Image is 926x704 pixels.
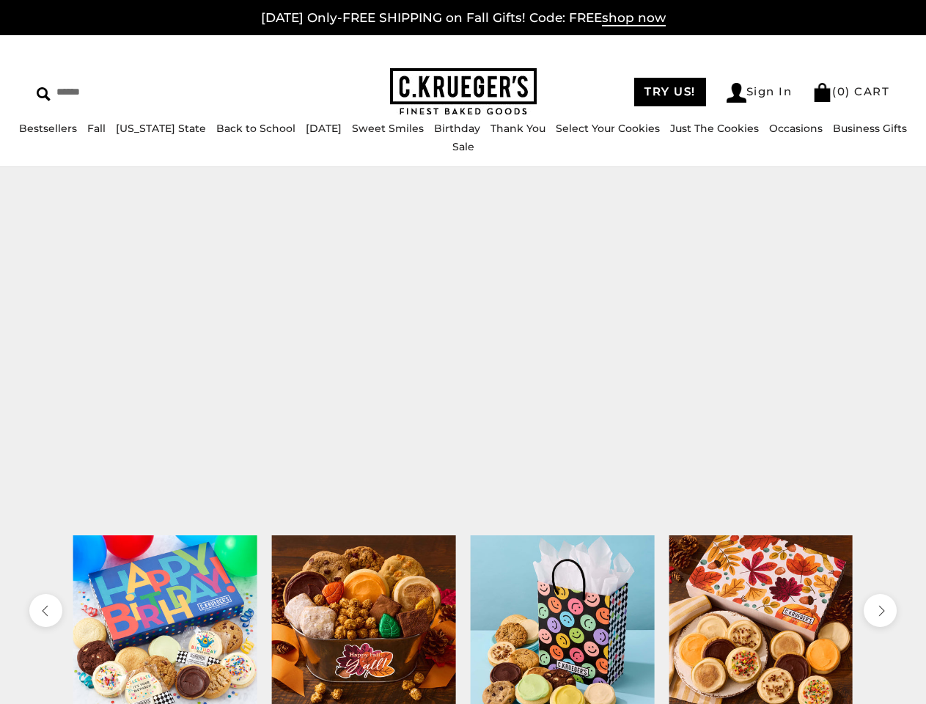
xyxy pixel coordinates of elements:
[390,68,537,116] img: C.KRUEGER'S
[812,83,832,102] img: Bag
[87,122,106,135] a: Fall
[37,87,51,101] img: Search
[812,84,889,98] a: (0) CART
[602,10,666,26] span: shop now
[452,140,474,153] a: Sale
[727,83,746,103] img: Account
[670,122,759,135] a: Just The Cookies
[37,81,232,103] input: Search
[769,122,823,135] a: Occasions
[116,122,206,135] a: [US_STATE] State
[306,122,342,135] a: [DATE]
[261,10,666,26] a: [DATE] Only-FREE SHIPPING on Fall Gifts! Code: FREEshop now
[434,122,480,135] a: Birthday
[837,84,846,98] span: 0
[352,122,424,135] a: Sweet Smiles
[634,78,706,106] a: TRY US!
[556,122,660,135] a: Select Your Cookies
[727,83,793,103] a: Sign In
[216,122,295,135] a: Back to School
[19,122,77,135] a: Bestsellers
[864,594,897,627] button: next
[833,122,907,135] a: Business Gifts
[29,594,62,627] button: previous
[490,122,545,135] a: Thank You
